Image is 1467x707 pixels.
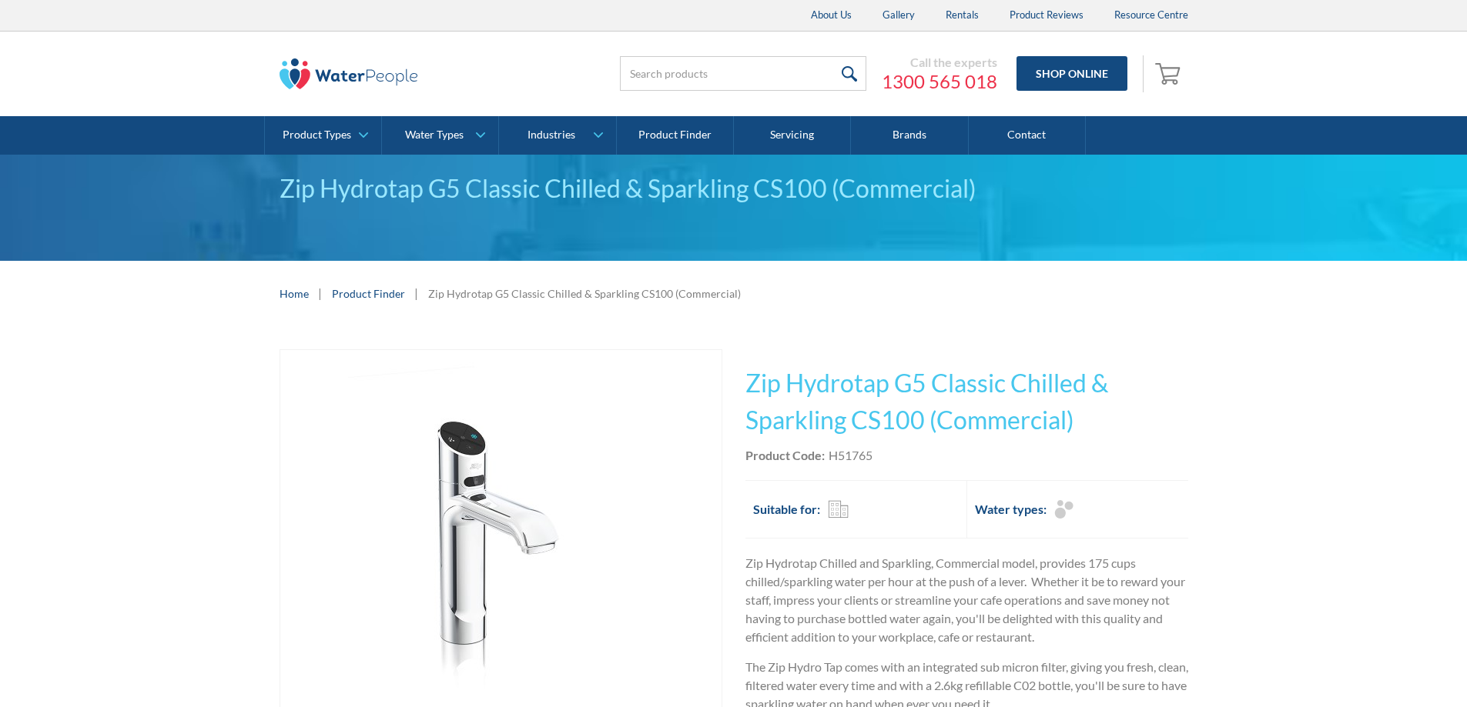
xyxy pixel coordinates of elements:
a: Product Finder [617,116,734,155]
a: Water Types [382,116,498,155]
input: Search products [620,56,866,91]
div: Zip Hydrotap G5 Classic Chilled & Sparkling CS100 (Commercial) [280,170,1188,207]
a: Industries [499,116,615,155]
a: Product Types [265,116,381,155]
a: Servicing [734,116,851,155]
div: Zip Hydrotap G5 Classic Chilled & Sparkling CS100 (Commercial) [428,285,741,302]
p: Zip Hydrotap Chilled and Sparkling, Commercial model, provides 175 cups chilled/sparkling water p... [745,554,1188,646]
strong: Product Code: [745,448,825,462]
a: Home [280,285,309,302]
div: Water Types [405,128,464,142]
a: Contact [969,116,1086,155]
img: shopping cart [1155,61,1184,85]
div: H51765 [829,446,872,465]
div: | [317,284,324,302]
h2: Suitable for: [753,500,820,519]
h1: Zip Hydrotap G5 Classic Chilled & Sparkling CS100 (Commercial) [745,365,1188,439]
div: | [413,284,420,302]
a: Brands [851,116,968,155]
div: Industries [528,128,575,142]
a: Open empty cart [1151,55,1188,92]
a: Product Finder [332,285,405,302]
div: Call the experts [882,55,997,70]
a: Shop Online [1017,56,1127,91]
a: 1300 565 018 [882,70,997,93]
img: The Water People [280,58,418,89]
div: Product Types [283,128,351,142]
h2: Water types: [975,500,1047,519]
